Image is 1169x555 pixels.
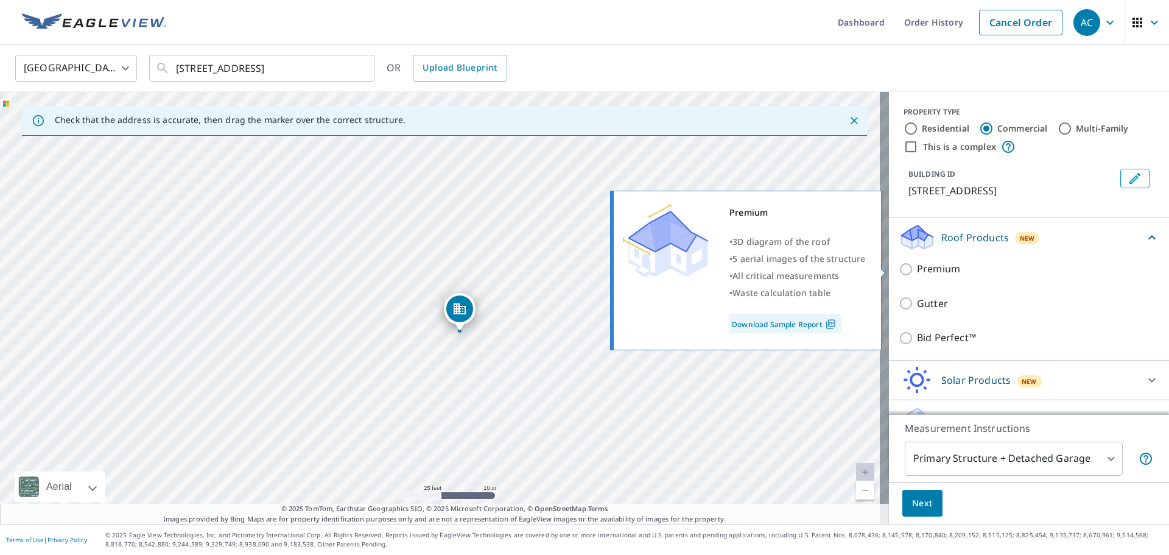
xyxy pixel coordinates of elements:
[912,496,933,511] span: Next
[444,293,476,331] div: Dropped pin, building 1, Commercial property, 4895 Lucerne Ave Loveland, CO 80538
[623,204,708,277] img: Premium
[997,122,1048,135] label: Commercial
[281,504,608,514] span: © 2025 TomTom, Earthstar Geographics SIO, © 2025 Microsoft Corporation, ©
[732,270,839,281] span: All critical measurements
[6,536,87,543] p: |
[55,115,405,125] p: Check that the address is accurate, then drag the marker over the correct structure.
[729,314,841,333] a: Download Sample Report
[588,504,608,513] a: Terms
[1022,376,1037,386] span: New
[15,51,137,85] div: [GEOGRAPHIC_DATA]
[917,261,960,277] p: Premium
[917,330,976,345] p: Bid Perfect™
[823,319,839,330] img: Pdf Icon
[908,183,1115,198] p: [STREET_ADDRESS]
[387,55,507,82] div: OR
[899,223,1159,252] div: Roof ProductsNew
[1073,9,1100,36] div: AC
[856,463,874,481] a: Current Level 20, Zoom In Disabled
[905,421,1153,436] p: Measurement Instructions
[1076,122,1129,135] label: Multi-Family
[43,472,75,502] div: Aerial
[1139,451,1153,466] span: Your report will include the primary structure and a detached garage if one exists.
[423,60,497,76] span: Upload Blueprint
[729,285,866,302] div: •
[899,405,1159,434] div: Walls ProductsNew
[979,10,1062,35] a: Cancel Order
[22,13,166,32] img: EV Logo
[6,536,44,544] a: Terms of Use
[1120,169,1150,188] button: Edit building 1
[908,169,955,179] p: BUILDING ID
[922,122,969,135] label: Residential
[904,107,1154,118] div: PROPERTY TYPE
[15,472,105,502] div: Aerial
[941,373,1011,387] p: Solar Products
[729,233,866,250] div: •
[729,267,866,285] div: •
[729,250,866,267] div: •
[535,504,586,513] a: OpenStreetMap
[856,481,874,500] a: Current Level 20, Zoom Out
[176,51,349,85] input: Search by address or latitude-longitude
[729,204,866,221] div: Premium
[1020,233,1035,243] span: New
[47,536,87,544] a: Privacy Policy
[923,141,996,153] label: This is a complex
[732,253,865,264] span: 5 aerial images of the structure
[902,490,943,517] button: Next
[413,55,507,82] a: Upload Blueprint
[941,230,1009,245] p: Roof Products
[732,287,830,299] span: Waste calculation table
[846,113,862,129] button: Close
[105,531,1163,549] p: © 2025 Eagle View Technologies, Inc. and Pictometry International Corp. All Rights Reserved. Repo...
[905,442,1123,476] div: Primary Structure + Detached Garage
[899,366,1159,395] div: Solar ProductsNew
[917,296,948,311] p: Gutter
[732,236,830,247] span: 3D diagram of the roof
[941,412,1011,427] p: Walls Products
